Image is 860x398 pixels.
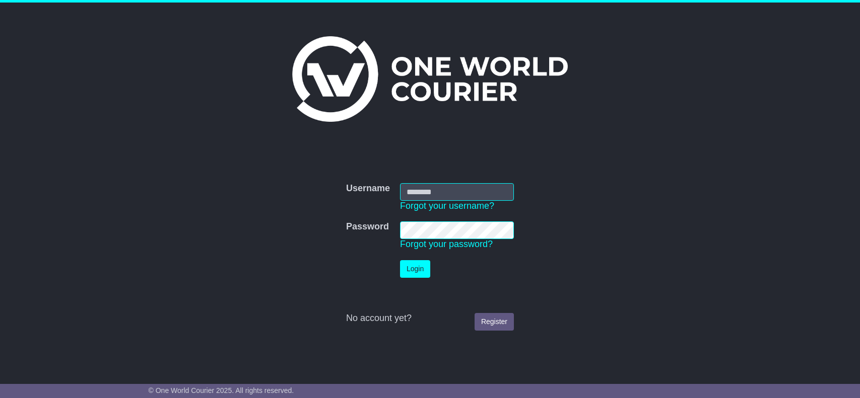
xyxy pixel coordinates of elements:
[400,201,494,211] a: Forgot your username?
[346,183,390,194] label: Username
[400,260,430,278] button: Login
[292,36,567,122] img: One World
[346,313,514,324] div: No account yet?
[400,239,493,249] a: Forgot your password?
[149,386,294,394] span: © One World Courier 2025. All rights reserved.
[346,221,389,232] label: Password
[475,313,514,331] a: Register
